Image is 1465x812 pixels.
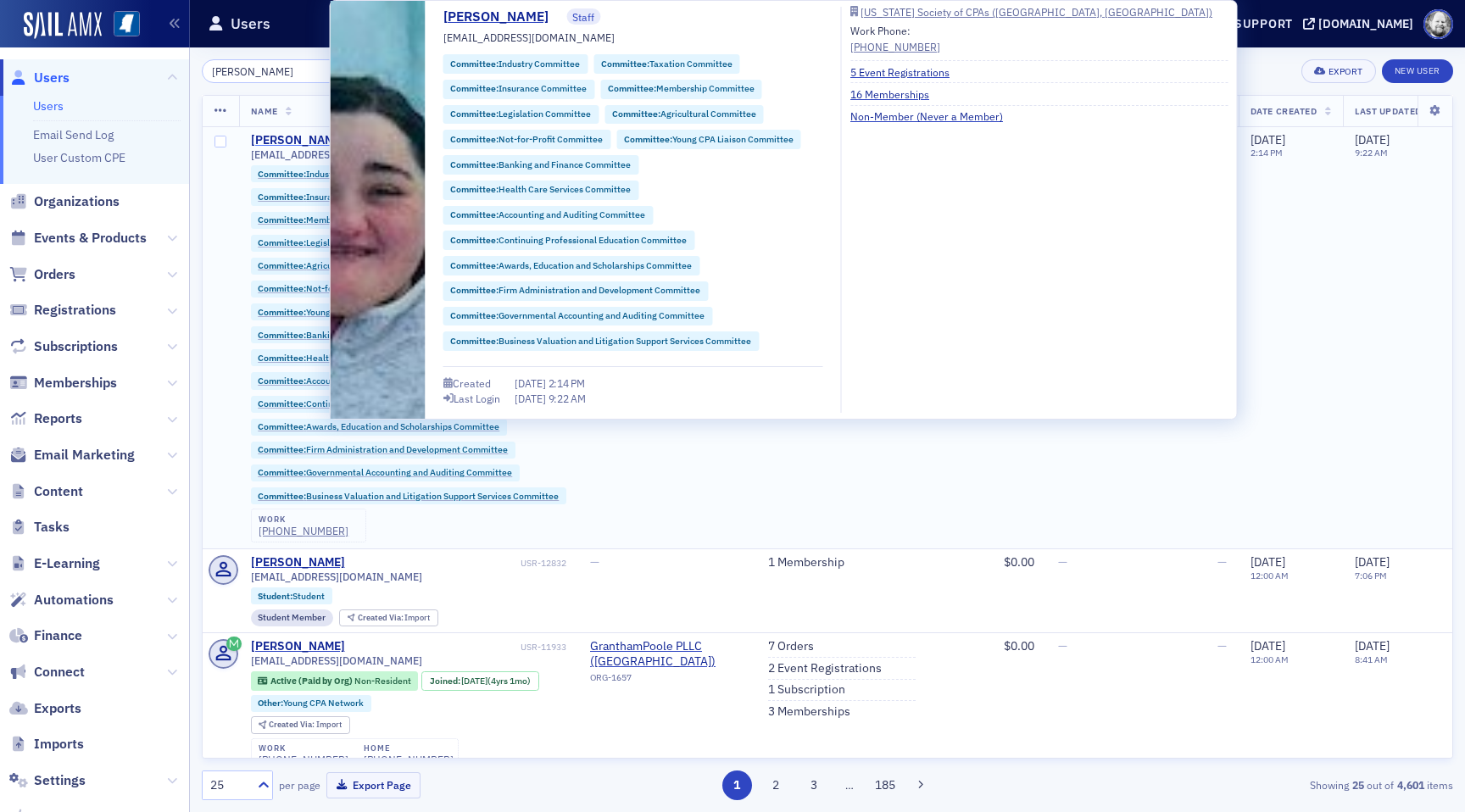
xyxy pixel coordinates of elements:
[33,127,114,142] a: Email Send Log
[326,772,421,798] button: Export Page
[33,150,125,165] a: User Custom CPE
[838,777,861,793] span: …
[9,771,86,790] a: Settings
[364,754,454,766] div: [PHONE_NUMBER]
[258,444,508,455] a: Committee:Firm Administration and Development Committee
[450,183,499,195] span: Committee :
[612,108,660,120] span: Committee :
[34,374,117,392] span: Memberships
[251,671,419,690] div: Active (Paid by Org): Active (Paid by Org): Non-Resident
[450,309,499,321] span: Committee :
[768,704,850,720] a: 3 Memberships
[251,133,345,148] div: [PERSON_NAME]
[450,234,687,247] a: Committee:Continuing Professional Education Committee
[9,699,81,718] a: Exports
[258,259,306,271] span: Committee :
[9,337,118,356] a: Subscriptions
[251,281,419,298] div: Committee:
[251,695,372,712] div: Other:
[443,331,760,351] div: Committee:
[269,719,316,730] span: Created Via :
[453,379,491,388] div: Created
[251,349,447,366] div: Committee:
[450,209,499,220] span: Committee :
[1355,570,1387,581] time: 7:06 PM
[9,374,117,392] a: Memberships
[34,626,82,645] span: Finance
[1394,777,1427,793] strong: 4,601
[624,133,794,147] a: Committee:Young CPA Liaison Committee
[768,661,882,676] a: 2 Event Registrations
[251,396,503,413] div: Committee:
[443,181,639,200] div: Committee:
[443,30,615,45] span: [EMAIL_ADDRESS][DOMAIN_NAME]
[251,235,407,252] div: Committee:
[1217,638,1227,653] span: —
[1355,147,1388,159] time: 9:22 AM
[34,192,120,211] span: Organizations
[566,8,600,25] span: Staff
[850,39,940,54] a: [PHONE_NUMBER]
[9,69,70,87] a: Users
[850,23,940,54] div: Work Phone:
[450,183,631,197] a: Committee:Health Care Services Committee
[1355,554,1390,570] span: [DATE]
[34,265,75,284] span: Orders
[450,133,603,147] a: Committee:Not-for-Profit Committee
[608,82,656,94] span: Committee :
[34,591,114,609] span: Automations
[850,108,1016,124] a: Non-Member (Never a Member)
[1318,16,1413,31] div: [DOMAIN_NAME]
[34,409,82,428] span: Reports
[258,375,453,387] a: Committee:Accounting and Auditing Committee
[601,58,649,70] span: Committee :
[9,554,100,573] a: E-Learning
[612,108,756,121] a: Committee:Agricultural Committee
[768,639,814,654] a: 7 Orders
[258,260,402,271] a: Committee:Agricultural Committee
[34,663,85,681] span: Connect
[624,133,672,145] span: Committee :
[251,570,422,583] span: [EMAIL_ADDRESS][DOMAIN_NAME]
[258,467,512,478] a: Committee:Governmental Accounting and Auditing Committee
[251,609,334,627] div: Student Member
[258,676,410,687] a: Active (Paid by Org) Non-Resident
[258,236,306,248] span: Committee :
[258,353,438,364] a: Committee:Health Care Services Committee
[1058,638,1067,653] span: —
[34,69,70,87] span: Users
[258,398,494,409] a: Committee:Continuing Professional Education Committee
[251,105,278,117] span: Name
[9,626,82,645] a: Finance
[616,130,801,149] div: Committee:
[258,697,283,709] span: Other :
[259,754,348,766] div: [PHONE_NUMBER]
[461,675,487,687] span: [DATE]
[601,58,732,71] a: Committee:Taxation Committee
[9,446,135,464] a: Email Marketing
[258,491,559,502] a: Committee:Business Valuation and Litigation Support Services Committee
[443,130,611,149] div: Committee:
[9,518,70,537] a: Tasks
[258,398,306,409] span: Committee :
[251,639,345,654] a: [PERSON_NAME]
[258,490,306,502] span: Committee :
[461,676,531,687] div: (4yrs 1mo)
[9,229,147,247] a: Events & Products
[259,525,348,537] a: [PHONE_NUMBER]
[251,419,508,436] div: Committee:
[251,442,516,459] div: Committee:
[1251,570,1289,581] time: 12:00 AM
[1303,18,1419,30] button: [DOMAIN_NAME]
[1251,554,1285,570] span: [DATE]
[799,770,829,800] button: 3
[454,394,500,403] div: Last Login
[231,14,270,34] h1: Users
[450,159,499,170] span: Committee :
[450,259,692,273] a: Committee:Awards, Education and Scholarships Committee
[1355,132,1390,147] span: [DATE]
[9,735,84,754] a: Imports
[760,770,790,800] button: 2
[258,698,364,709] a: Other:Young CPA Network
[600,80,762,99] div: Committee:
